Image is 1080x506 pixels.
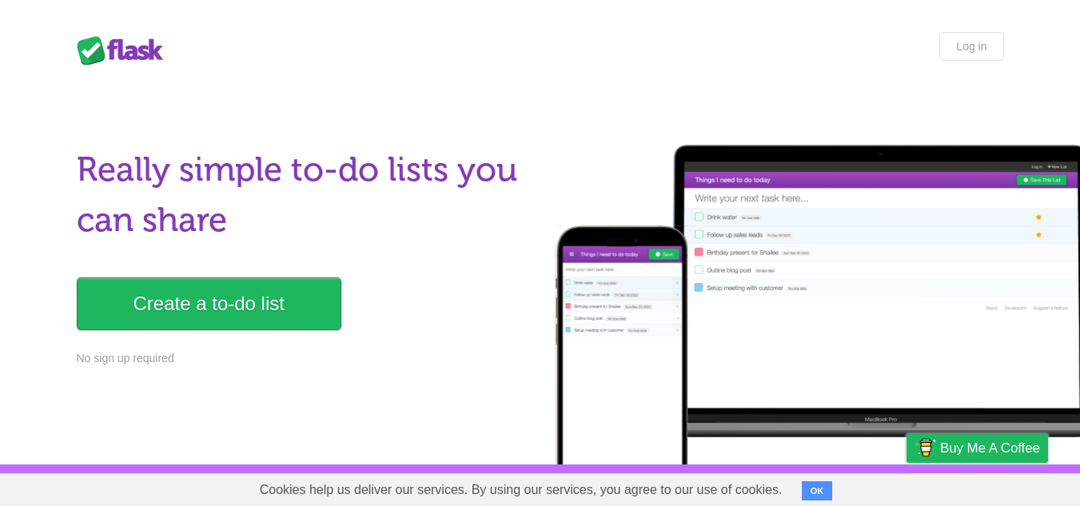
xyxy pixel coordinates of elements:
[915,434,936,461] img: Buy me a coffee
[940,434,1040,462] span: Buy me a coffee
[244,474,799,506] span: Cookies help us deliver our services. By using our services, you agree to our use of cookies.
[77,36,173,65] div: Flask Lists
[802,481,833,500] button: OK
[939,32,1003,61] a: Log in
[77,350,531,367] p: No sign up required
[77,277,341,330] a: Create a to-do list
[77,145,531,245] h1: Really simple to-do lists you can share
[907,433,1048,463] a: Buy me a coffee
